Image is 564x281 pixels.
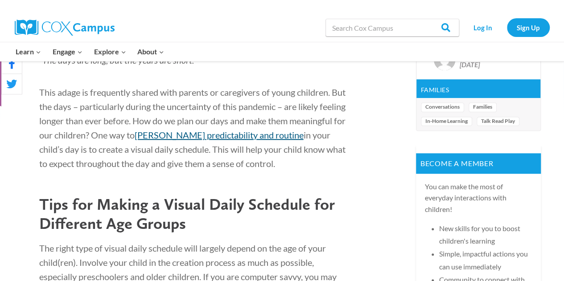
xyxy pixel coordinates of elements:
a: Sign Up [507,18,550,37]
button: Child menu of About [132,42,170,61]
a: Log In [464,18,502,37]
img: Cox Campus [15,20,115,36]
a: Families [421,86,449,94]
nav: Secondary Navigation [464,18,550,37]
a: Talk Read Play [477,117,519,126]
button: Child menu of Engage [47,42,88,61]
button: Child menu of Explore [88,42,132,61]
div: [DATE] [460,60,523,69]
a: In-Home Learning [421,117,472,126]
li: New skills for you to boost children's learning [439,222,532,248]
a: [PERSON_NAME] predictability and routine [135,130,304,140]
a: Families [469,102,497,112]
a: Conversations [421,102,464,112]
span: This adage is frequently shared with parents or caregivers of young children. But the days – part... [39,87,346,169]
input: Search Cox Campus [325,19,459,37]
p: Become a member [416,153,541,174]
nav: Primary Navigation [10,42,170,61]
button: Child menu of Learn [10,42,47,61]
li: Simple, impactful actions you can use immediately [439,248,532,273]
h2: Tips for Making a Visual Daily Schedule for Different Age Groups [39,195,351,233]
p: You can make the most of everyday interactions with children! [425,181,532,215]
